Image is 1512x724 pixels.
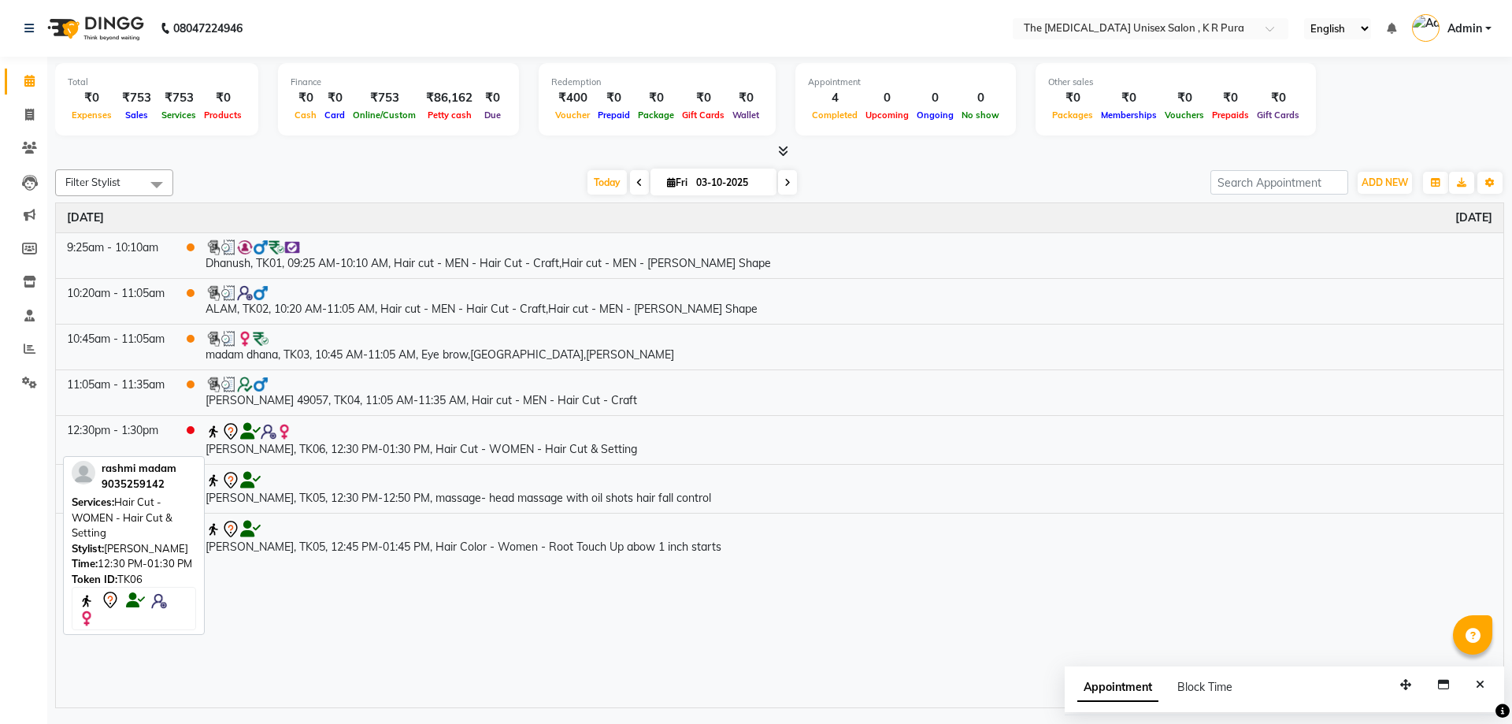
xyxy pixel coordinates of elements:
div: ₹0 [1097,89,1161,107]
span: Today [587,170,627,195]
div: Redemption [551,76,763,89]
td: [PERSON_NAME], TK05, 12:30 PM-12:50 PM, massage- head massage with oil shots hair fall control [195,464,1503,513]
td: Dhanush, TK01, 09:25 AM-10:10 AM, Hair cut - MEN - Hair Cut - Craft,Hair cut - MEN - [PERSON_NAME... [195,232,1503,278]
span: Fri [663,176,691,188]
span: rashmi madam [102,462,176,474]
div: ₹0 [321,89,349,107]
div: ₹0 [678,89,728,107]
input: 2025-10-03 [691,171,770,195]
td: 10:45am - 11:05am [56,324,176,369]
td: 10:20am - 11:05am [56,278,176,324]
iframe: chat widget [1446,661,1496,708]
div: TK06 [72,572,196,588]
div: ₹0 [68,89,116,107]
div: ₹0 [1253,89,1303,107]
div: 12:30 PM-01:30 PM [72,556,196,572]
span: Token ID: [72,573,117,585]
span: Products [200,110,246,121]
div: ₹753 [116,89,157,107]
span: Packages [1048,110,1097,121]
div: ₹753 [157,89,200,107]
span: Online/Custom [349,110,420,121]
button: ADD NEW [1358,172,1412,194]
span: Completed [808,110,862,121]
th: October 3, 2025 [56,203,1503,233]
span: Services: [72,496,114,508]
span: Time: [72,557,98,570]
span: Package [634,110,678,121]
span: Sales [121,110,152,121]
div: ₹0 [479,89,506,107]
span: Upcoming [862,110,913,121]
span: Hair Cut - WOMEN - Hair Cut & Setting [72,496,172,539]
div: 4 [808,89,862,107]
div: Total [68,76,246,89]
div: ₹0 [634,89,678,107]
span: Admin [1447,20,1482,37]
img: Admin [1412,14,1440,42]
span: Gift Cards [1253,110,1303,121]
span: Due [480,110,505,121]
div: ₹753 [349,89,420,107]
div: Other sales [1048,76,1303,89]
span: Prepaid [594,110,634,121]
td: ALAM, TK02, 10:20 AM-11:05 AM, Hair cut - MEN - Hair Cut - Craft,Hair cut - MEN - [PERSON_NAME] S... [195,278,1503,324]
span: Expenses [68,110,116,121]
input: Search Appointment [1210,170,1348,195]
span: Stylist: [72,542,104,555]
span: Ongoing [913,110,958,121]
td: 12:45pm - 1:45pm [56,513,176,562]
div: ₹0 [1208,89,1253,107]
img: logo [40,6,148,50]
td: [PERSON_NAME], TK05, 12:45 PM-01:45 PM, Hair Color - Women - Root Touch Up abow 1 inch starts [195,513,1503,562]
span: Wallet [728,110,763,121]
span: Services [157,110,200,121]
img: profile [72,461,95,485]
span: Voucher [551,110,594,121]
div: ₹0 [1048,89,1097,107]
div: ₹400 [551,89,594,107]
div: ₹0 [291,89,321,107]
b: 08047224946 [173,6,243,50]
div: Appointment [808,76,1003,89]
span: Card [321,110,349,121]
td: [PERSON_NAME], TK06, 12:30 PM-01:30 PM, Hair Cut - WOMEN - Hair Cut & Setting [195,415,1503,464]
span: Block Time [1177,680,1232,694]
span: Prepaids [1208,110,1253,121]
td: 11:05am - 11:35am [56,369,176,415]
span: Cash [291,110,321,121]
div: ₹86,162 [420,89,479,107]
div: 0 [958,89,1003,107]
div: Finance [291,76,506,89]
td: 9:25am - 10:10am [56,232,176,278]
div: ₹0 [594,89,634,107]
span: Filter Stylist [65,176,120,188]
div: ₹0 [1161,89,1208,107]
td: [PERSON_NAME] 49057, TK04, 11:05 AM-11:35 AM, Hair cut - MEN - Hair Cut - Craft [195,369,1503,415]
span: Vouchers [1161,110,1208,121]
td: 12:30pm - 12:50pm [56,464,176,513]
td: madam dhana, TK03, 10:45 AM-11:05 AM, Eye brow,[GEOGRAPHIC_DATA],[PERSON_NAME] [195,324,1503,369]
div: ₹0 [728,89,763,107]
span: Memberships [1097,110,1161,121]
div: [PERSON_NAME] [72,541,196,557]
span: ADD NEW [1362,176,1408,188]
span: Gift Cards [678,110,728,121]
span: No show [958,110,1003,121]
a: October 3, 2025 [1455,210,1492,226]
a: October 3, 2025 [67,210,104,226]
span: Petty cash [424,110,476,121]
span: Appointment [1077,674,1158,702]
div: 0 [913,89,958,107]
td: 12:30pm - 1:30pm [56,415,176,464]
div: 0 [862,89,913,107]
div: ₹0 [200,89,246,107]
div: 9035259142 [102,477,176,492]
